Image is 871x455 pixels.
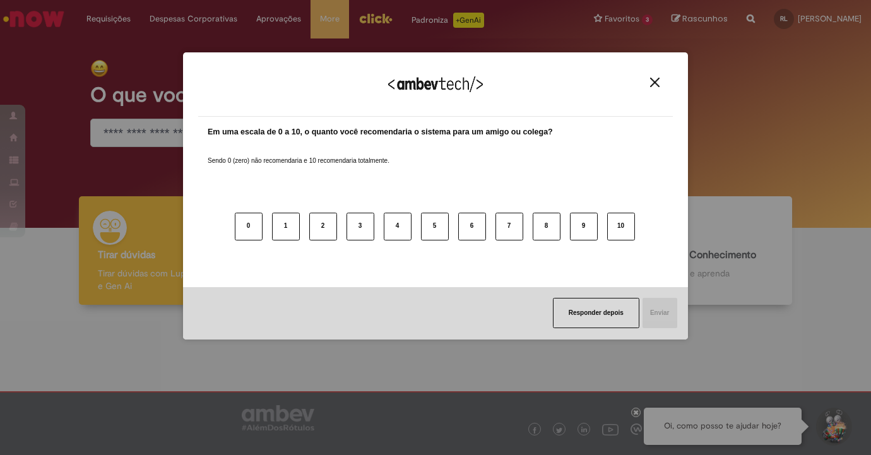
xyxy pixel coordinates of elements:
button: 6 [458,213,486,240]
button: 5 [421,213,449,240]
label: Em uma escala de 0 a 10, o quanto você recomendaria o sistema para um amigo ou colega? [208,126,553,138]
button: 1 [272,213,300,240]
img: Close [650,78,660,87]
button: 8 [533,213,560,240]
label: Sendo 0 (zero) não recomendaria e 10 recomendaria totalmente. [208,141,389,165]
button: 3 [347,213,374,240]
button: 0 [235,213,263,240]
img: Logo Ambevtech [388,76,483,92]
button: Close [646,77,663,88]
button: 10 [607,213,635,240]
button: 4 [384,213,412,240]
button: 7 [495,213,523,240]
button: Responder depois [553,298,639,328]
button: 9 [570,213,598,240]
button: 2 [309,213,337,240]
